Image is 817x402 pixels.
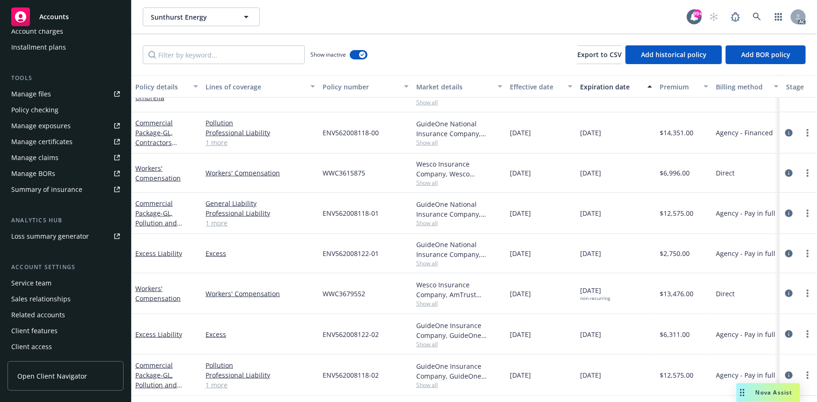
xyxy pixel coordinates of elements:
div: Policy details [135,82,188,92]
button: Export to CSV [577,45,622,64]
a: General Liability [206,198,315,208]
a: Commercial Package [135,118,174,176]
span: Show inactive [310,51,346,58]
span: [DATE] [510,289,531,299]
a: Manage files [7,87,124,102]
button: Sunthurst Energy [143,7,260,26]
span: Export to CSV [577,50,622,59]
span: Agency - Financed [716,128,773,138]
span: Show all [416,98,502,106]
span: Add BOR policy [741,50,790,59]
div: Lines of coverage [206,82,305,92]
a: Policy checking [7,102,124,117]
a: Accounts [7,4,124,30]
span: $12,575.00 [660,370,693,380]
a: Summary of insurance [7,182,124,197]
a: Excess Liability [135,330,182,339]
span: [DATE] [510,370,531,380]
div: Account settings [7,263,124,272]
span: Show all [416,139,502,146]
a: more [802,208,813,219]
a: Sales relationships [7,292,124,307]
div: Manage files [11,87,51,102]
a: Commercial Package [135,199,177,237]
a: Commercial Umbrella [135,83,173,102]
div: Client access [11,339,52,354]
div: non-recurring [580,295,610,301]
div: GuideOne National Insurance Company, GuideOne National Insurance Company, Hull & Co, Inc. [416,199,502,219]
a: Professional Liability [206,370,315,380]
span: [DATE] [510,208,531,218]
span: Nova Assist [756,388,793,396]
div: Analytics hub [7,216,124,225]
div: GuideOne Insurance Company, GuideOne Insurance, Hull & Co, Inc. [416,321,502,340]
div: Stage [786,82,815,92]
span: [DATE] [580,285,610,301]
input: Filter by keyword... [143,45,305,64]
button: Policy number [319,75,412,98]
a: Manage claims [7,150,124,165]
div: Policy number [323,82,398,92]
div: Wesco Insurance Company, Wesco Insurance Company, RT Specialty Insurance Services, LLC [416,159,502,179]
a: 1 more [206,218,315,228]
button: Add BOR policy [726,45,806,64]
div: Expiration date [580,82,642,92]
a: more [802,329,813,340]
a: circleInformation [783,329,795,340]
span: $2,750.00 [660,249,690,258]
a: Report a Bug [726,7,745,26]
span: ENV562008122-02 [323,329,379,339]
div: Related accounts [11,307,65,322]
button: Effective date [506,75,576,98]
span: ENV562008118-02 [323,370,379,380]
a: Client features [7,323,124,338]
span: Show all [416,179,502,187]
a: Workers' Compensation [135,164,181,183]
button: Nova Assist [736,383,800,402]
span: [DATE] [510,168,531,178]
a: Commercial Package [135,361,177,399]
a: Service team [7,276,124,291]
a: Account charges [7,24,124,39]
span: $13,476.00 [660,289,693,299]
a: more [802,127,813,139]
a: Client access [7,339,124,354]
span: $12,575.00 [660,208,693,218]
span: Show all [416,340,502,348]
a: Loss summary generator [7,229,124,244]
span: Show all [416,381,502,389]
a: Excess Liability [135,249,182,258]
button: Market details [412,75,506,98]
a: more [802,288,813,299]
span: [DATE] [580,128,601,138]
a: Excess [206,329,315,339]
div: Policy checking [11,102,59,117]
span: [DATE] [580,168,601,178]
a: circleInformation [783,288,795,299]
a: Manage BORs [7,166,124,181]
a: Related accounts [7,307,124,322]
div: Client features [11,323,58,338]
span: ENV562008118-01 [323,208,379,218]
div: Installment plans [11,40,66,55]
span: - GL, Pollution and Professional [135,209,182,237]
a: Manage certificates [7,134,124,149]
div: Manage certificates [11,134,73,149]
span: Agency - Pay in full [716,370,775,380]
a: Manage exposures [7,118,124,133]
div: Market details [416,82,492,92]
span: Direct [716,289,735,299]
a: Start snowing [705,7,723,26]
button: Expiration date [576,75,656,98]
div: Loss summary generator [11,229,89,244]
span: - GL, Pollution and Professional [135,371,182,399]
div: Wesco Insurance Company, AmTrust Financial Services, RT Specialty Insurance Services, LLC (RSG Sp... [416,280,502,300]
span: [DATE] [580,249,601,258]
div: Tools [7,73,124,83]
a: circleInformation [783,248,795,259]
div: Service team [11,276,52,291]
span: Accounts [39,13,69,21]
div: 99+ [693,9,702,18]
a: Switch app [769,7,788,26]
span: Open Client Navigator [17,371,87,381]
